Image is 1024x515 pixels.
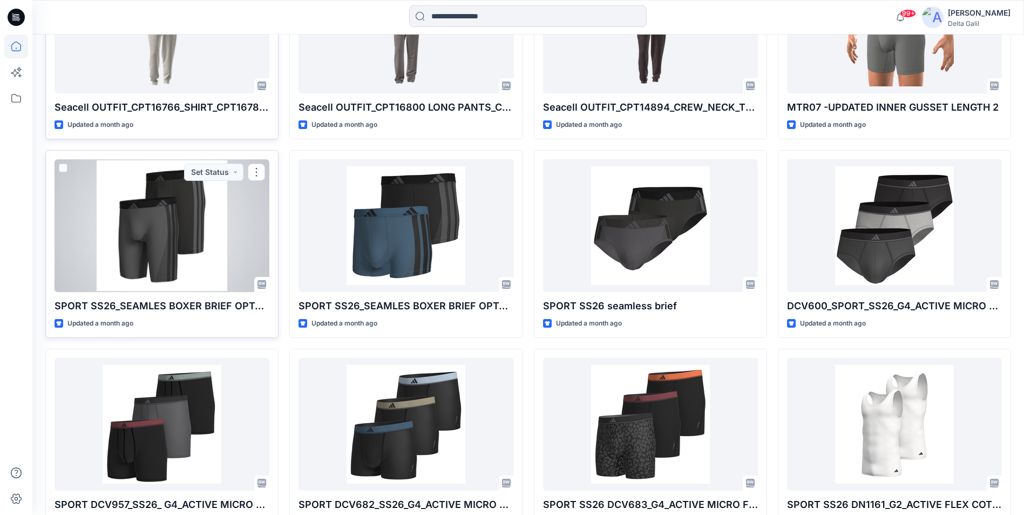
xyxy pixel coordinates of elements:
a: SPORT SS26_SEAMLES BOXER BRIEF OPT4_V2 1-NEW WB_01 TRUNK FW25_V1 (1) [55,159,269,292]
p: SPORT SS26 DN1161_G2_ACTIVE FLEX COTTON_TANK [787,497,1002,512]
span: 99+ [900,9,916,18]
a: SPORT SS26_SEAMLES BOXER BRIEF OPT4_V2 1-NEW WB_01 TRUNK [299,159,513,292]
p: SPORT SS26_SEAMLES BOXER BRIEF OPT4_V2 1-NEW WB_01 TRUNK FW25_V1 (1) [55,299,269,314]
p: Updated a month ago [311,318,377,329]
p: SPORT DCV957_SS26_ G4_ACTIVE MICRO FLEX ECO_ BOXER BRIEF [55,497,269,512]
p: Updated a month ago [556,318,622,329]
p: Updated a month ago [311,119,377,131]
p: Updated a month ago [67,318,133,329]
p: DCV600_SPORT_SS26_G4_ACTIVE MICRO FLEX ECO_BRIEF (2) FOR DECATHLON [787,299,1002,314]
p: Updated a month ago [800,119,866,131]
p: Updated a month ago [556,119,622,131]
a: SPORT SS26 DCV683_G4_ACTIVE MICRO FLEX ECO_ BOXER BRIEF_V2 [543,358,758,490]
img: avatar [922,6,944,28]
p: Seacell OUTFIT_CPT16800 LONG PANTS_CPT14888BW 1 [299,100,513,115]
div: [PERSON_NAME] [948,6,1011,19]
a: SPORT DCV682_SS26_G4_ACTIVE MICRO FLEX ECO_ TRUNK [299,358,513,490]
p: Updated a month ago [800,318,866,329]
p: Updated a month ago [67,119,133,131]
p: SPORT DCV682_SS26_G4_ACTIVE MICRO FLEX ECO_ TRUNK [299,497,513,512]
p: SPORT SS26_SEAMLES BOXER BRIEF OPT4_V2 1-NEW WB_01 TRUNK [299,299,513,314]
div: Delta Galil [948,19,1011,28]
a: DCV600_SPORT_SS26_G4_ACTIVE MICRO FLEX ECO_BRIEF (2) FOR DECATHLON [787,159,1002,292]
p: Seacell OUTFIT_CPT14894_CREW_NECK_T1_CPT16785_PANT [543,100,758,115]
p: MTR07 -UPDATED INNER GUSSET LENGTH 2 [787,100,1002,115]
a: SPORT SS26 DN1161_G2_ACTIVE FLEX COTTON_TANK [787,358,1002,490]
a: SPORT SS26 seamless brief [543,159,758,292]
p: SPORT SS26 seamless brief [543,299,758,314]
p: SPORT SS26 DCV683_G4_ACTIVE MICRO FLEX ECO_ BOXER BRIEF_V2 [543,497,758,512]
p: Seacell OUTFIT_CPT16766_SHIRT_CPT16785_PANT [55,100,269,115]
a: SPORT DCV957_SS26_ G4_ACTIVE MICRO FLEX ECO_ BOXER BRIEF [55,358,269,490]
